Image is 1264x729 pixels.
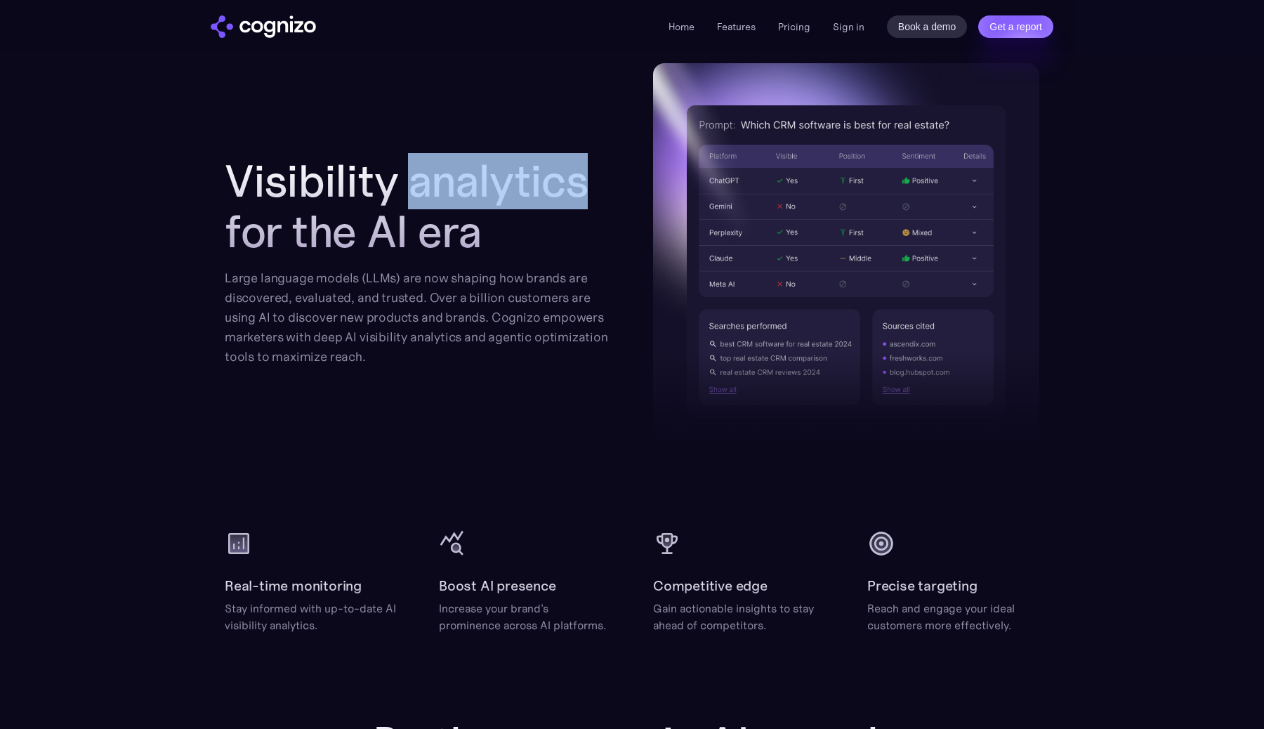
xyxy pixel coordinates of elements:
a: Pricing [778,20,810,33]
h2: Competitive edge [653,574,768,597]
a: Home [669,20,694,33]
div: Stay informed with up-to-date AI visibility analytics. [225,600,397,633]
h2: Boost AI presence [439,574,556,597]
div: Large language models (LLMs) are now shaping how brands are discovered, evaluated, and trusted. O... [225,268,611,367]
a: home [211,15,316,38]
img: analytics icon [225,530,253,558]
img: cognizo logo [211,15,316,38]
div: Reach and engage your ideal customers more effectively. [867,600,1039,633]
img: target icon [867,530,895,558]
a: Sign in [833,18,864,35]
img: query stats icon [439,530,467,558]
h2: Visibility analytics for the AI era [225,156,611,257]
div: Gain actionable insights to stay ahead of competitors. [653,600,825,633]
div: Increase your brand's prominence across AI platforms. [439,600,611,633]
img: cup icon [653,530,681,558]
a: Get a report [978,15,1053,38]
a: Book a demo [887,15,968,38]
h2: Precise targeting [867,574,977,597]
a: Features [717,20,756,33]
h2: Real-time monitoring [225,574,362,597]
